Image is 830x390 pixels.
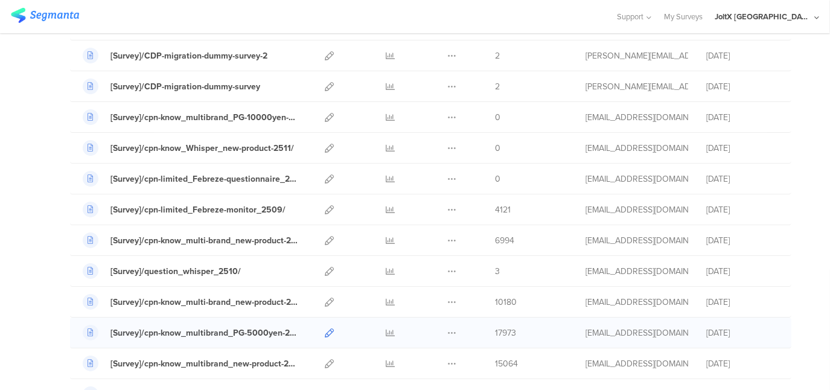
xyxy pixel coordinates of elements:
span: 4121 [495,203,511,216]
div: [DATE] [706,327,779,339]
div: kumai.ik@pg.com [586,296,688,308]
div: [DATE] [706,173,779,185]
span: 15064 [495,357,518,370]
span: 0 [495,111,500,124]
div: [Survey]/cpn-know_multi-brand_new-product-2508/ [110,296,298,308]
span: Support [618,11,644,22]
a: [Survey]/cpn-know_Whisper_new-product-2511/ [83,140,294,156]
a: [Survey]/question_whisper_2510/ [83,263,241,279]
div: praharaj.sp.1@pg.com [586,80,688,93]
div: [DATE] [706,142,779,155]
span: 3 [495,265,500,278]
div: kumai.ik@pg.com [586,327,688,339]
a: [Survey]/CDP-migration-dummy-survey-2 [83,48,267,63]
a: [Survey]/cpn-limited_Febreze-questionnaire_2509/ [83,171,298,187]
div: kumai.ik@pg.com [586,173,688,185]
div: [DATE] [706,50,779,62]
span: 0 [495,142,500,155]
div: [DATE] [706,234,779,247]
div: kumai.ik@pg.com [586,142,688,155]
div: kumai.ik@pg.com [586,357,688,370]
div: kumai.ik@pg.com [586,234,688,247]
div: [Survey]/cpn-limited_Febreze-monitor_2509/ [110,203,286,216]
div: [DATE] [706,296,779,308]
a: [Survey]/cpn-limited_Febreze-monitor_2509/ [83,202,286,217]
span: 10180 [495,296,517,308]
div: [Survey]/question_whisper_2510/ [110,265,241,278]
div: [DATE] [706,357,779,370]
div: kumai.ik@pg.com [586,111,688,124]
img: segmanta logo [11,8,79,23]
span: 0 [495,173,500,185]
div: [DATE] [706,203,779,216]
a: [Survey]/cpn-know_multi-brand_new-product-2509/ [83,232,298,248]
a: [Survey]/cpn-know_multibrand_PG-10000yen-2510/ [83,109,298,125]
span: 2 [495,50,500,62]
div: kumai.ik@pg.com [586,203,688,216]
a: [Survey]/cpn-know_multibrand_PG-5000yen-2507/ [83,325,298,340]
div: [DATE] [706,80,779,93]
div: praharaj.sp.1@pg.com [586,50,688,62]
div: [DATE] [706,265,779,278]
div: [Survey]/cpn-know_multibrand_PG-5000yen-2507/ [110,327,298,339]
div: [Survey]/cpn-know_multibrand_PG-10000yen-2510/ [110,111,298,124]
div: JoltX [GEOGRAPHIC_DATA] [715,11,811,22]
a: [Survey]/CDP-migration-dummy-survey [83,78,260,94]
span: 6994 [495,234,514,247]
a: [Survey]/cpn-know_multi-brand_new-product-2508/ [83,294,298,310]
div: [DATE] [706,111,779,124]
div: [Survey]/CDP-migration-dummy-survey [110,80,260,93]
span: 2 [495,80,500,93]
div: [Survey]/cpn-know_multibrand_new-product-2506/ [110,357,298,370]
div: [Survey]/cpn-know_Whisper_new-product-2511/ [110,142,294,155]
div: [Survey]/cpn-limited_Febreze-questionnaire_2509/ [110,173,298,185]
span: 17973 [495,327,516,339]
div: [Survey]/cpn-know_multi-brand_new-product-2509/ [110,234,298,247]
div: kumai.ik@pg.com [586,265,688,278]
a: [Survey]/cpn-know_multibrand_new-product-2506/ [83,356,298,371]
div: [Survey]/CDP-migration-dummy-survey-2 [110,50,267,62]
